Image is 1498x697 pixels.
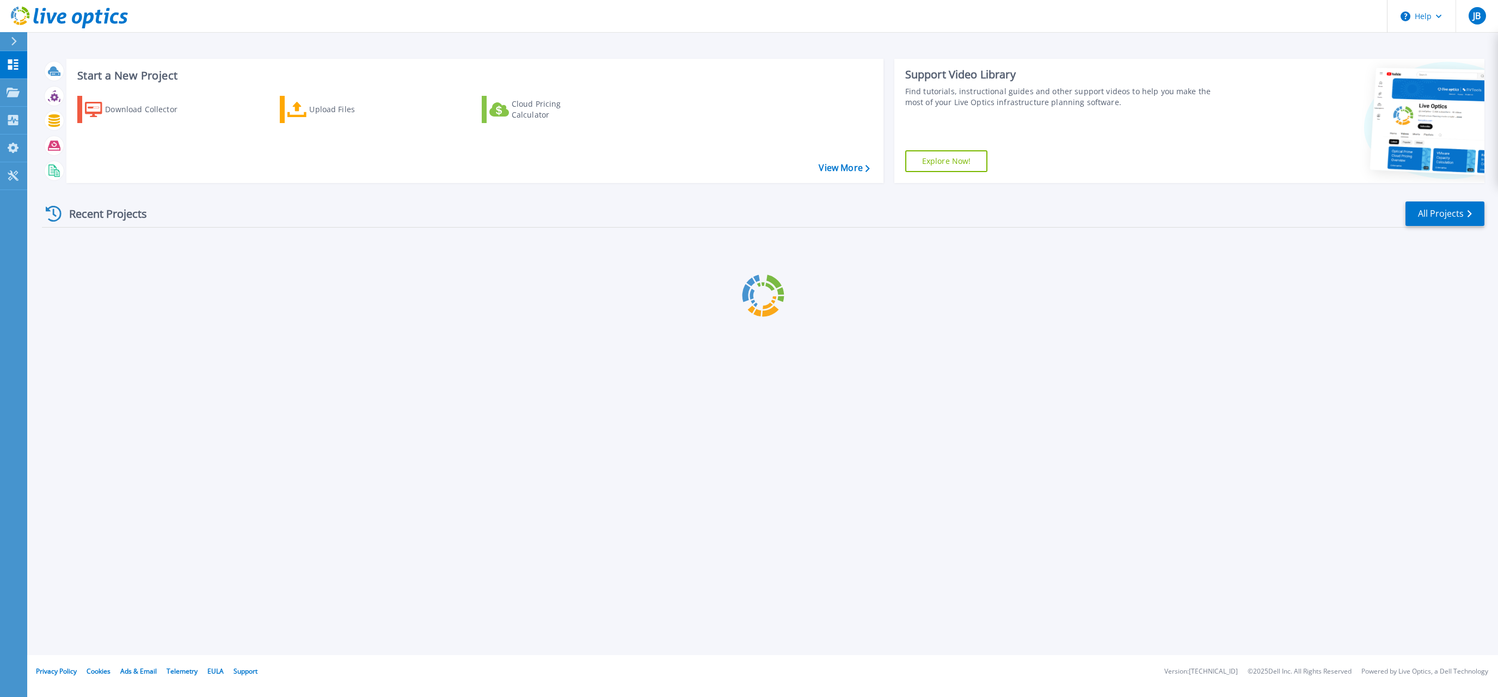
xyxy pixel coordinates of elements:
div: Support Video Library [905,68,1211,82]
div: Find tutorials, instructional guides and other support videos to help you make the most of your L... [905,86,1211,108]
a: Explore Now! [905,150,988,172]
a: Support [234,667,257,676]
span: JB [1473,11,1481,20]
a: Cookies [87,667,110,676]
a: All Projects [1405,201,1484,226]
div: Cloud Pricing Calculator [512,99,599,120]
div: Download Collector [105,99,192,120]
a: Telemetry [167,667,198,676]
a: Upload Files [280,96,401,123]
h3: Start a New Project [77,70,869,82]
a: EULA [207,667,224,676]
a: Cloud Pricing Calculator [482,96,603,123]
li: © 2025 Dell Inc. All Rights Reserved [1248,668,1352,675]
li: Version: [TECHNICAL_ID] [1164,668,1238,675]
a: View More [819,163,869,173]
li: Powered by Live Optics, a Dell Technology [1361,668,1488,675]
a: Privacy Policy [36,667,77,676]
div: Recent Projects [42,200,162,227]
a: Download Collector [77,96,199,123]
a: Ads & Email [120,667,157,676]
div: Upload Files [309,99,396,120]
